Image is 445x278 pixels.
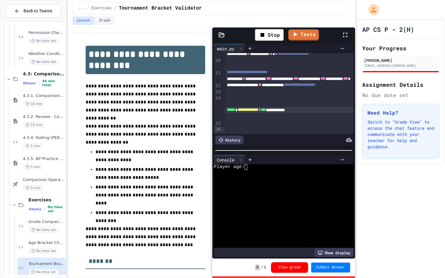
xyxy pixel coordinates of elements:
div: main.py [214,45,237,52]
span: 9 min [23,185,43,191]
span: • [38,81,40,86]
div: 20 [214,57,222,70]
span: No time set [28,248,59,254]
h1: AP CS P - 2(H) [362,25,414,34]
span: No time set [28,59,59,65]
div: Console [214,157,237,163]
span: 4.3.2: Review - Comparison Operators [23,114,65,120]
span: 5 min [23,164,43,170]
div: 23 [214,89,222,95]
span: Age Bracket Checker [28,240,65,246]
div: 21 [214,70,222,83]
span: 10 min [23,101,45,107]
button: Back to Teams [6,4,61,18]
span: No time set [28,38,59,44]
span: Permission Checker [28,30,65,36]
p: Switch to "Grade View" to access the chat feature and communicate with your teacher for help and ... [367,119,434,150]
span: 4.3.5: AP Practice - Comparison Operators [23,156,65,162]
a: Tests [288,29,319,40]
div: Console [214,155,245,164]
button: Lesson [73,17,94,25]
div: History [215,136,244,144]
h2: Your Progress [362,44,439,53]
span: Tournament Bracket Validator [28,261,65,267]
h2: Assignment Details [362,80,439,89]
span: / [87,6,89,11]
span: 5 min [23,143,43,149]
span: Tournament Bracket Validator [119,5,202,12]
h3: Need Help? [367,109,434,116]
span: Exercises [92,6,112,11]
span: Grade Comparison Debugger [28,219,65,225]
span: Submit Answer [316,265,345,270]
button: Grade [95,17,114,25]
span: No time set [48,205,65,213]
div: 25 [214,120,222,127]
span: ... [78,6,85,11]
span: 4.3: Comparison Operators [23,71,65,77]
span: Exercises [28,197,65,203]
span: 3 items [28,207,41,211]
span: • [44,207,45,212]
span: 15 min [23,122,45,128]
span: 0 [255,264,260,271]
span: Weather Conditions Checker [28,51,65,57]
div: 22 [214,83,222,89]
span: 4.3.4: Rolling [PERSON_NAME] [23,135,65,141]
span: / [114,6,116,11]
span: / [261,265,263,270]
button: Submit Answer [311,263,350,272]
span: 4.3.1: Comparison Operators [23,93,65,99]
button: View grade [271,262,308,273]
div: My Account [362,2,381,17]
span: 44 min total [42,79,65,87]
div: 26 [214,126,222,133]
div: [PERSON_NAME] [364,57,438,63]
span: Comparison Operators - Quiz [23,177,65,183]
div: Stop [255,29,284,41]
span: 1 [264,265,266,270]
span: 8 items [23,81,36,85]
div: Show display [315,248,354,257]
span: Back to Teams [23,8,52,14]
div: [EMAIL_ADDRESS][DOMAIN_NAME] [364,63,438,68]
div: main.py [214,44,245,53]
span: Player age: [214,164,244,170]
div: No due date set [362,91,439,99]
span: No time set [28,269,59,275]
span: No time set [28,227,59,233]
div: 24 [214,95,222,120]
